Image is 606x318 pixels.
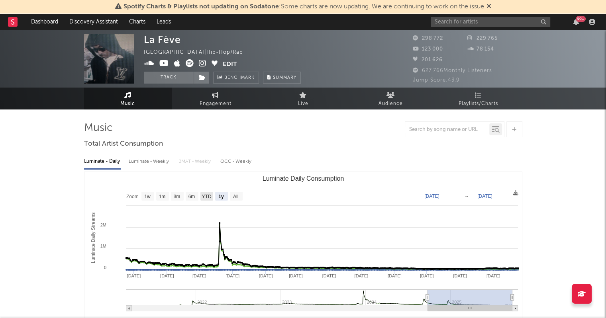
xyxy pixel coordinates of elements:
[576,16,586,22] div: 99 +
[84,139,163,149] span: Total Artist Consumption
[226,273,239,278] text: [DATE]
[100,222,106,227] text: 2M
[127,273,141,278] text: [DATE]
[467,36,498,41] span: 229 765
[124,14,151,30] a: Charts
[413,78,460,83] span: Jump Score: 43.9
[431,17,550,27] input: Search for artists
[322,273,336,278] text: [DATE]
[467,47,494,52] span: 78 154
[405,127,489,133] input: Search by song name or URL
[413,36,443,41] span: 298 772
[298,99,308,109] span: Live
[263,72,301,84] button: Summary
[124,4,279,10] span: Spotify Charts & Playlists not updating on Sodatone
[173,194,180,199] text: 3m
[347,88,435,109] a: Audience
[224,73,255,83] span: Benchmark
[126,194,139,199] text: Zoom
[84,88,172,109] a: Music
[486,273,500,278] text: [DATE]
[100,244,106,248] text: 1M
[144,48,252,57] div: [GEOGRAPHIC_DATA] | Hip-Hop/Rap
[486,4,491,10] span: Dismiss
[218,194,224,199] text: 1y
[144,34,181,45] div: La Fève
[420,273,433,278] text: [DATE]
[188,194,195,199] text: 6m
[84,155,121,168] div: Luminate - Daily
[159,194,165,199] text: 1m
[379,99,403,109] span: Audience
[202,194,211,199] text: YTD
[387,273,401,278] text: [DATE]
[262,175,344,182] text: Luminate Daily Consumption
[413,47,443,52] span: 123 000
[233,194,238,199] text: All
[413,68,492,73] span: 627 766 Monthly Listeners
[172,88,259,109] a: Engagement
[200,99,231,109] span: Engagement
[464,193,469,199] text: →
[259,88,347,109] a: Live
[129,155,171,168] div: Luminate - Weekly
[223,59,237,69] button: Edit
[160,273,174,278] text: [DATE]
[573,19,579,25] button: 99+
[289,273,303,278] text: [DATE]
[151,14,177,30] a: Leads
[144,72,194,84] button: Track
[220,155,252,168] div: OCC - Weekly
[459,99,498,109] span: Playlists/Charts
[453,273,467,278] text: [DATE]
[25,14,64,30] a: Dashboard
[144,194,151,199] text: 1w
[90,213,96,263] text: Luminate Daily Streams
[124,4,484,10] span: : Some charts are now updating. We are continuing to work on the issue
[64,14,124,30] a: Discovery Assistant
[424,193,439,199] text: [DATE]
[477,193,492,199] text: [DATE]
[273,76,296,80] span: Summary
[413,57,443,62] span: 201 626
[213,72,259,84] a: Benchmark
[120,99,135,109] span: Music
[435,88,522,109] a: Playlists/Charts
[104,265,106,270] text: 0
[354,273,368,278] text: [DATE]
[192,273,206,278] text: [DATE]
[259,273,273,278] text: [DATE]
